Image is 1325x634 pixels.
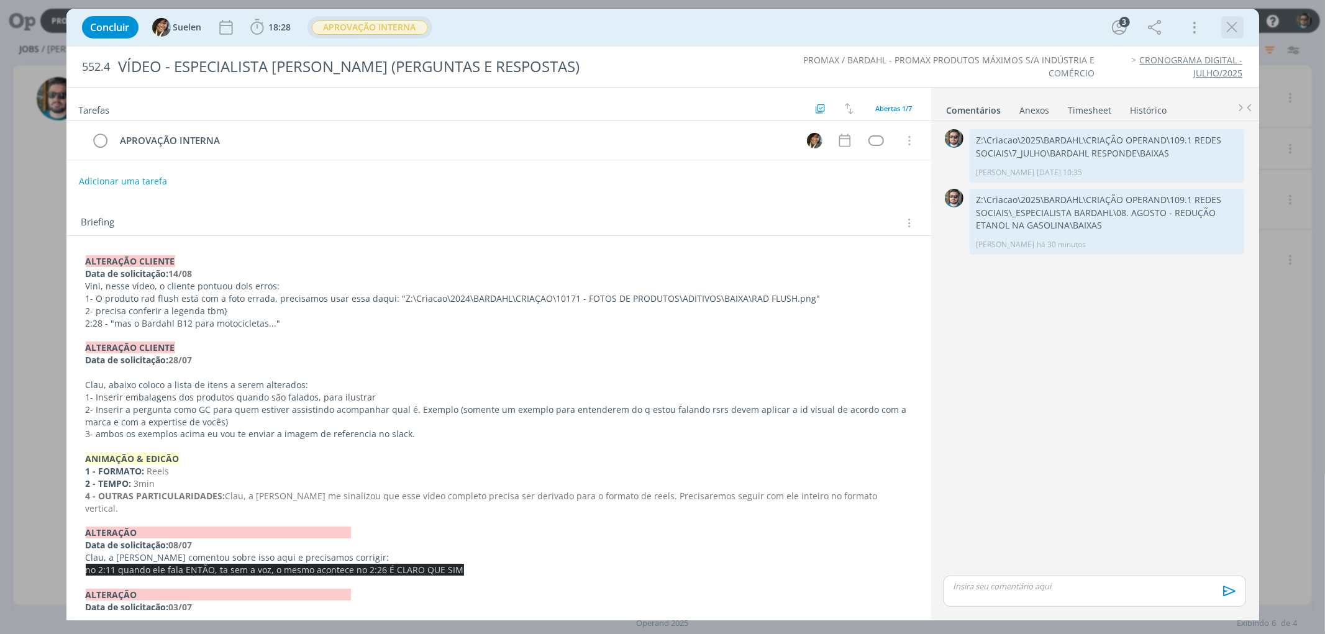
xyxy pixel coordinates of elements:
[976,134,1238,160] p: Z:\Criacao\2025\BARDAHL\CRIAÇÃO OPERAND\109.1 REDES SOCIAIS\7_JULHO\BARDAHL RESPONDE\BAIXAS
[86,354,169,366] strong: Data de solicitação:
[169,601,193,613] strong: 03/07
[945,129,963,148] img: R
[1037,167,1082,178] span: [DATE] 10:35
[86,292,912,305] p: 1- O produto rad flush está com a foto errada, precisamos usar essa daqui: "Z:\Criacao\2024\BARDA...
[115,133,796,148] div: APROVAÇÃO INTERNA
[269,21,291,33] span: 18:28
[1020,104,1050,117] div: Anexos
[66,9,1259,620] div: dialog
[83,60,111,74] span: 552.4
[86,280,912,292] p: Vini, nesse vídeo, o cliente pontuou dois erros:
[86,404,912,428] p: 2- Inserir a pergunta como GC para quem estiver assistindo acompanhar qual é. Exemplo (somente um...
[86,379,912,391] p: Clau, abaixo coloco a lista de itens a serem alterados:
[169,539,193,551] strong: 08/07
[311,20,429,35] button: APROVAÇÃO INTERNA
[806,131,824,150] button: S
[86,539,169,551] strong: Data de solicitação:
[86,305,912,317] p: 2- precisa conferir a legenda tbm}
[1130,99,1168,117] a: Histórico
[976,239,1034,250] p: [PERSON_NAME]
[86,428,912,440] p: 3- ambos os exemplos acima eu vou te enviar a imagem de referencia no slack.
[152,18,171,37] img: S
[1109,17,1129,37] button: 3
[1037,239,1086,250] span: há 30 minutos
[91,22,130,32] span: Concluir
[86,589,351,600] strong: ALTERAÇÃO
[86,391,912,404] p: 1- Inserir embalagens dos produtos quando são falados, para ilustrar
[86,490,225,502] strong: 4 - OUTRAS PARTICULARIDADES:
[247,17,294,37] button: 18:28
[86,465,145,477] strong: 1 - FORMATO:
[113,52,754,82] div: VÍDEO - ESPECIALISTA [PERSON_NAME] (PERGUNTAS E RESPOSTAS)
[169,268,193,279] strong: 14/08
[845,103,854,114] img: arrow-down-up.svg
[86,527,351,538] strong: ALTERAÇÃO
[86,342,175,353] strong: ALTERAÇÃO CLIENTE
[79,101,110,116] span: Tarefas
[86,453,180,464] strong: ANIMAÇÃO & EDICÃO
[1140,54,1243,78] a: CRONOGRAMA DIGITAL - JULHO/2025
[173,23,202,32] span: Suelen
[807,133,822,148] img: S
[152,18,202,37] button: SSuelen
[81,215,115,231] span: Briefing
[86,255,175,267] strong: ALTERAÇÃO CLIENTE
[86,317,912,330] p: 2:28 - "mas o Bardahl B12 para motocicletas..."
[1068,99,1113,117] a: Timesheet
[86,601,169,613] strong: Data de solicitação:
[82,16,139,38] button: Concluir
[78,170,168,192] button: Adicionar uma tarefa
[312,20,428,35] span: APROVAÇÃO INTERNA
[86,268,169,279] strong: Data de solicitação:
[86,490,880,514] span: Clau, a [PERSON_NAME] me sinalizou que esse vídeo completo precisa ser derivado para o formato de...
[976,167,1034,178] p: [PERSON_NAME]
[876,104,913,113] span: Abertas 1/7
[1119,17,1130,27] div: 3
[86,564,464,576] span: no 2:11 quando ele fala ENTÃO, ta sem a voz, o mesmo acontece no 2:26 É CLARO QUE SIM
[147,465,170,477] span: Reels
[945,189,963,207] img: R
[169,354,193,366] strong: 28/07
[86,478,132,489] strong: 2 - TEMPO:
[134,478,155,489] span: 3min
[976,194,1238,232] p: Z:\Criacao\2025\BARDAHL\CRIAÇÃO OPERAND\109.1 REDES SOCIAIS\_ESPECIALISTA BARDAHL\08. AGOSTO - RE...
[86,551,912,564] p: Clau, a [PERSON_NAME] comentou sobre isso aqui e precisamos corrigir:
[946,99,1002,117] a: Comentários
[803,54,1095,78] a: PROMAX / BARDAHL - PROMAX PRODUTOS MÁXIMOS S/A INDÚSTRIA E COMÉRCIO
